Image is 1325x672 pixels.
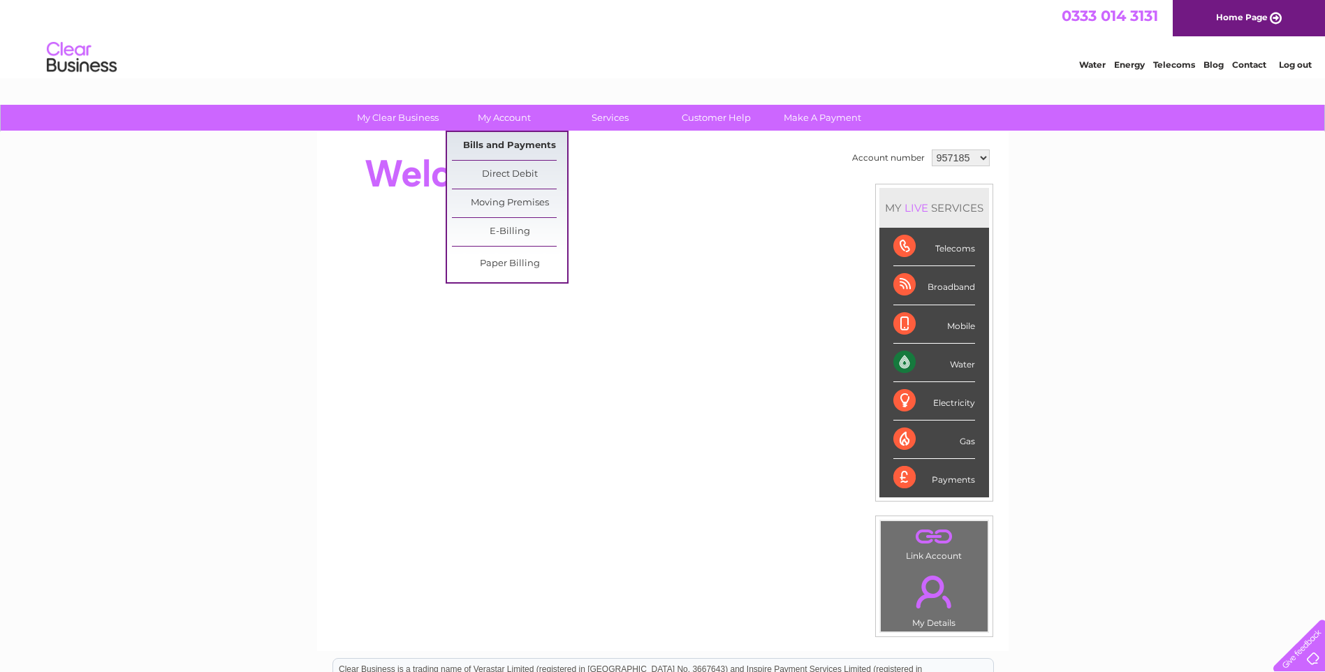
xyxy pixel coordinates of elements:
[1114,59,1145,70] a: Energy
[879,188,989,228] div: MY SERVICES
[46,36,117,79] img: logo.png
[1203,59,1224,70] a: Blog
[452,132,567,160] a: Bills and Payments
[552,105,668,131] a: Services
[893,382,975,421] div: Electricity
[902,201,931,214] div: LIVE
[452,218,567,246] a: E-Billing
[1232,59,1266,70] a: Contact
[880,564,988,632] td: My Details
[893,266,975,305] div: Broadband
[452,161,567,189] a: Direct Debit
[893,228,975,266] div: Telecoms
[446,105,562,131] a: My Account
[659,105,774,131] a: Customer Help
[1153,59,1195,70] a: Telecoms
[893,459,975,497] div: Payments
[893,344,975,382] div: Water
[1062,7,1158,24] a: 0333 014 3131
[1279,59,1312,70] a: Log out
[1079,59,1106,70] a: Water
[333,8,993,68] div: Clear Business is a trading name of Verastar Limited (registered in [GEOGRAPHIC_DATA] No. 3667643...
[893,305,975,344] div: Mobile
[849,146,928,170] td: Account number
[893,421,975,459] div: Gas
[452,250,567,278] a: Paper Billing
[880,520,988,564] td: Link Account
[884,567,984,616] a: .
[340,105,455,131] a: My Clear Business
[452,189,567,217] a: Moving Premises
[765,105,880,131] a: Make A Payment
[884,525,984,549] a: .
